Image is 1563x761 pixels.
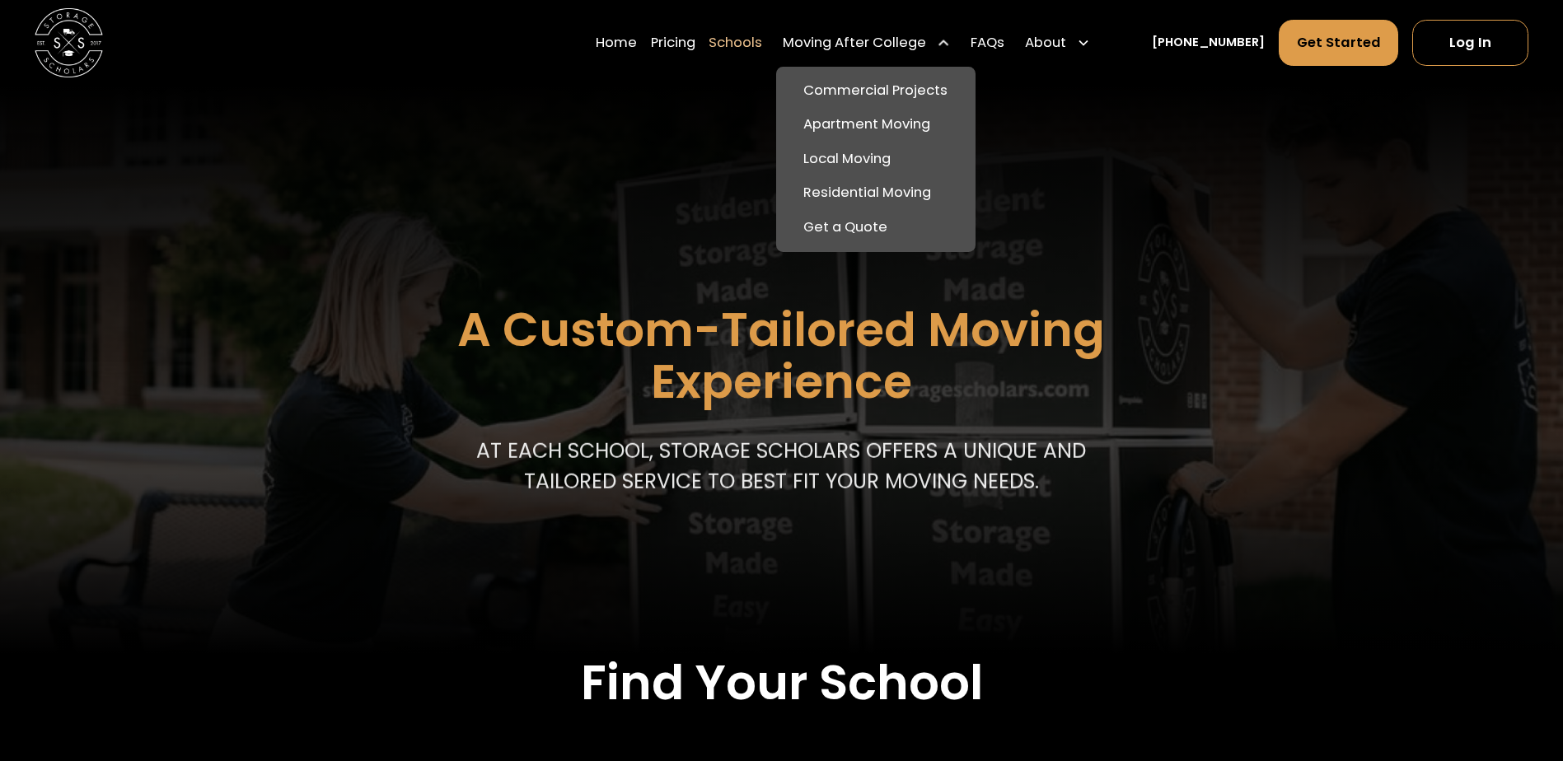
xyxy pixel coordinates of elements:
a: Residential Moving [783,176,968,211]
a: Apartment Moving [783,108,968,142]
div: About [1025,33,1066,54]
a: Commercial Projects [783,73,968,108]
a: Home [596,19,637,67]
h1: A Custom-Tailored Moving Experience [370,304,1192,408]
a: [PHONE_NUMBER] [1152,34,1265,52]
img: Storage Scholars main logo [35,8,103,77]
h2: Find Your School [165,654,1398,712]
a: Local Moving [783,142,968,177]
nav: Moving After College [776,67,976,252]
a: Schools [709,19,762,67]
p: At each school, storage scholars offers a unique and tailored service to best fit your Moving needs. [469,436,1094,497]
a: Log In [1412,20,1528,66]
a: Get Started [1279,20,1399,66]
div: Moving After College [776,19,957,67]
div: Moving After College [783,33,926,54]
a: FAQs [971,19,1004,67]
a: Get a Quote [783,211,968,245]
a: Pricing [651,19,695,67]
div: About [1018,19,1097,67]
